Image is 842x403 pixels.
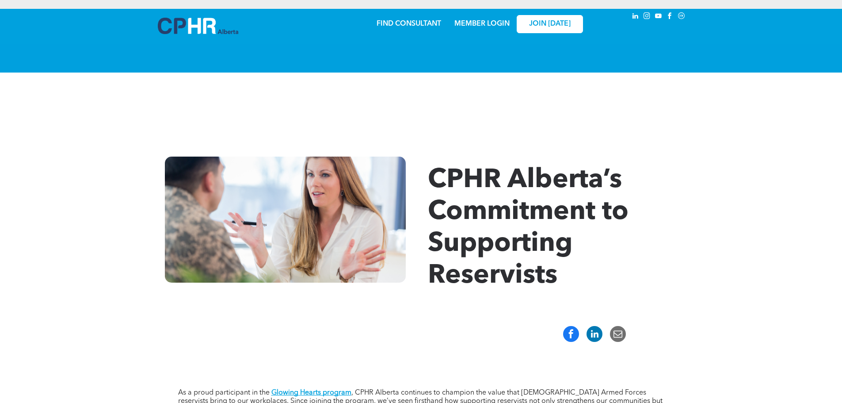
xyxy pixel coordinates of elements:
a: Glowing Hearts program [271,389,351,396]
a: facebook [665,11,675,23]
a: Social network [677,11,686,23]
a: JOIN [DATE] [517,15,583,33]
a: MEMBER LOGIN [454,20,510,27]
span: CPHR Alberta’s Commitment to Supporting Reservists [428,167,629,289]
a: instagram [642,11,652,23]
a: FIND CONSULTANT [377,20,441,27]
span: JOIN [DATE] [529,20,571,28]
span: As a proud participant in the [178,389,270,396]
img: A blue and white logo for cp alberta [158,18,238,34]
a: youtube [654,11,663,23]
a: linkedin [631,11,640,23]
